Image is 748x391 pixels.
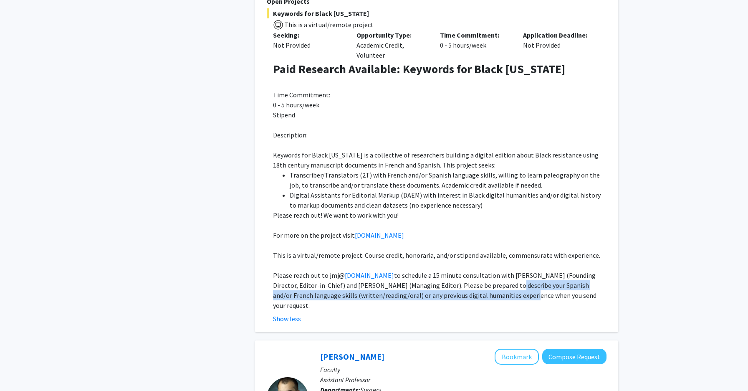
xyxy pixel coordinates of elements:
a: [PERSON_NAME] [320,351,384,362]
span: Please reach out to jmj@ [273,271,345,279]
span: Keywords for Black [US_STATE] [267,8,606,18]
a: [DOMAIN_NAME] [355,231,404,239]
span: Description: [273,131,308,139]
strong: Paid Research Available: Keywords for Black [US_STATE] [273,61,565,76]
span: This is a virtual/remote project [283,20,374,29]
p: Application Deadline: [523,30,594,40]
span: to schedule a 15 minute consultation with [PERSON_NAME] (Founding Director, Editor-in-Chief) and ... [273,271,596,310]
span: Keywords for Black [US_STATE] is a collective of researchers building a digital edition about Bla... [273,151,599,169]
button: Show less [273,314,301,324]
a: [DOMAIN_NAME] [345,271,394,279]
div: Not Provided [517,30,600,60]
span: This is a virtual/remote project. Course credit, honoraria, and/or stipend available, commensurat... [273,251,600,259]
span: 0 - 5 hours/week [273,101,319,109]
p: Opportunity Type: [356,30,427,40]
span: Digital Assistants for Editorial Markup (DAEM) with interest in Black digital humanities and/or d... [290,191,601,209]
p: Time Commitment: [440,30,511,40]
div: 0 - 5 hours/week [434,30,517,60]
span: Transcriber/Translators (2T) with French and/or Spanish language skills, willing to learn paleogr... [290,171,600,189]
div: Academic Credit, Volunteer [350,30,434,60]
iframe: Chat [6,353,35,385]
p: Assistant Professor [320,375,606,385]
p: Faculty [320,365,606,375]
p: Seeking: [273,30,344,40]
button: Compose Request to Alistair Kent [542,349,606,364]
button: Add Alistair Kent to Bookmarks [495,349,539,365]
span: For more on the project visit [273,231,355,239]
span: Stipend [273,111,295,119]
div: Not Provided [273,40,344,50]
span: Please reach out! We want to work with you! [273,211,399,219]
span: Time Commitment: [273,91,330,99]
